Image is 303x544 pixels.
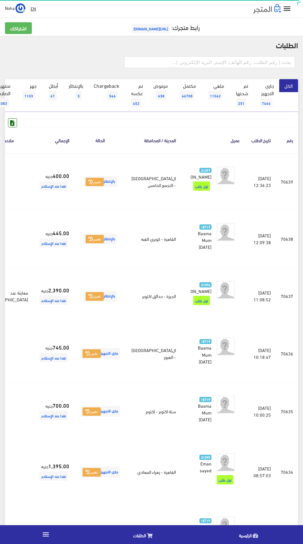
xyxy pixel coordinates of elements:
[245,325,276,382] td: [DATE] 10:18:47
[198,343,211,365] span: Basma Mum [DATE]
[191,223,211,250] a: 18719 Basma Mum [DATE]
[126,268,181,325] td: الجيزة - حدائق اكتوبر
[126,127,181,153] th: المدينة / المحافظة
[239,531,252,539] span: الرئيسية
[216,395,235,414] img: avatar.png
[245,153,276,210] td: [DATE] 12:36:23
[178,172,211,181] span: [PERSON_NAME]
[253,4,281,13] img: .
[253,79,279,112] a: جاري التجهيز7464
[84,176,117,187] span: بالإنتظار
[199,397,211,402] span: 18719
[178,287,211,295] span: [PERSON_NAME]
[28,3,38,14] a: EN
[5,4,15,12] span: Noha
[245,127,276,153] th: تاريخ الطلب
[198,401,211,423] span: Basma Mum [DATE]
[191,281,211,294] a: 31096 [PERSON_NAME]
[126,382,181,440] td: ستة اكتوبر - اكتوبر
[276,382,298,440] td: 70635
[191,395,211,423] a: 18719 Basma Mum [DATE]
[31,5,36,12] u: EN
[199,282,211,287] span: 31096
[16,79,42,104] a: جهز1103
[198,229,211,251] span: Basma Mum [DATE]
[53,343,69,351] strong: 745.00
[191,453,211,474] a: 31095 Eman sayed
[49,91,57,100] span: 47
[131,98,141,108] span: 452
[83,407,101,416] button: تغيير
[276,153,298,210] td: 70639
[199,168,211,173] span: 31097
[191,166,211,180] a: 31097 [PERSON_NAME]
[200,459,211,474] span: Eman sayed
[48,286,69,294] strong: 2,390.00
[199,518,211,524] span: 18719
[124,79,148,112] a: تم عكسه452
[216,516,235,535] img: avatar.png
[81,348,120,359] span: جاري التجهيز
[180,91,194,100] span: 46708
[40,411,68,420] span: نقدا عند الإستلام
[276,440,298,504] td: 70634
[107,91,117,100] span: 546
[245,440,276,504] td: [DATE] 08:57:03
[33,268,74,325] td: جنيه
[245,268,276,325] td: [DATE] 11:08:52
[229,79,253,112] a: تم شحنها251
[83,349,101,358] button: تغيير
[74,127,126,153] th: الحالة
[216,281,235,299] img: avatar.png
[283,4,292,13] i: 
[126,440,181,504] td: القاهرة - زهراء المعادي
[126,325,181,382] td: ال[GEOGRAPHIC_DATA] - العبور
[63,79,88,104] a: بالإنتظار5
[216,453,235,472] img: avatar.png
[42,79,63,104] a: أبطل47
[276,127,298,153] th: رقم
[132,24,170,33] span: [URL][DOMAIN_NAME]
[42,530,50,538] i: 
[126,153,181,210] td: ال[GEOGRAPHIC_DATA] - التجمع الخامس
[81,467,120,478] span: جاري التجهيز
[33,325,74,382] td: جنيه
[191,337,211,364] a: 18719 Basma Mum [DATE]
[276,268,298,325] td: 70637
[33,153,74,210] td: جنيه
[84,291,117,302] span: بالإنتظار
[33,440,74,504] td: جنيه
[199,455,211,460] span: 31095
[193,296,210,305] span: اول طلب
[126,210,181,268] td: القاهرة - كوبري القبه
[260,98,272,108] span: 7464
[216,223,235,241] img: avatar.png
[86,235,104,244] button: تغيير
[40,353,68,362] span: نقدا عند الإستلام
[5,22,32,34] a: اشتراكك
[191,516,211,544] a: 18719 Basma Mum [DATE]
[92,527,197,542] a: الطلبات
[124,56,295,68] input: بحث ( رقم الطلب, رقم الهاتف, الإسم, البريد اﻹلكتروني )...
[53,172,69,180] strong: 400.00
[33,127,74,153] th: اﻹجمالي
[236,98,246,108] span: 251
[193,181,210,191] span: اول طلب
[33,382,74,440] td: جنيه
[40,181,68,190] span: نقدا عند الإستلام
[53,229,69,237] strong: 445.00
[15,3,25,13] img: ...
[84,234,117,244] span: بالإنتظار
[5,41,298,49] h2: الطلبات
[130,21,200,33] a: رابط متجرك:[URL][DOMAIN_NAME]
[5,3,25,13] a: ... Noha
[181,127,245,153] th: عميل
[199,339,211,344] span: 18719
[245,382,276,440] td: [DATE] 10:00:25
[279,79,298,92] a: الكل
[48,522,69,530] strong: 1,455.00
[276,210,298,268] td: 70638
[276,325,298,382] td: 70636
[201,79,229,104] a: ملغي11042
[208,91,223,100] span: 11042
